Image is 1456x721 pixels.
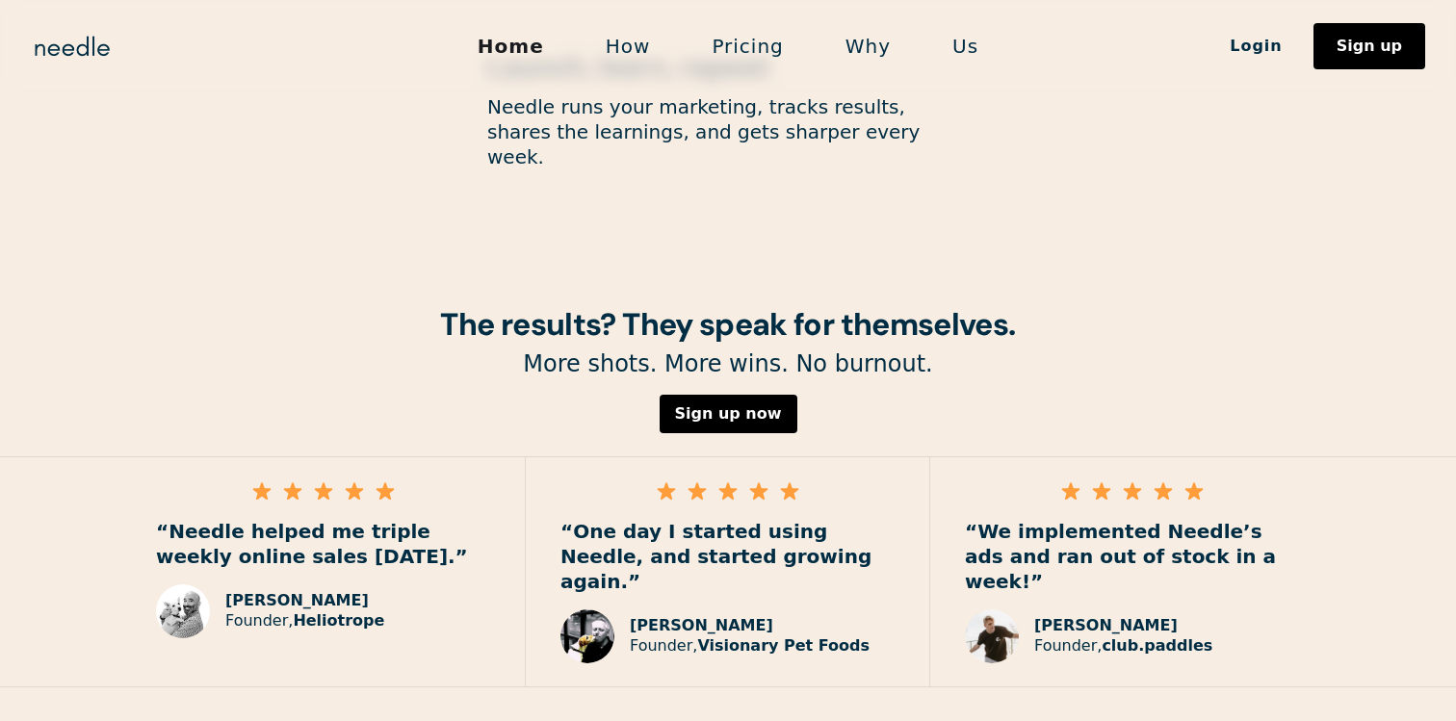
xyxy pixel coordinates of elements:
a: Us [922,26,1009,66]
p: Needle runs your marketing, tracks results, shares the learnings, and gets sharper every week. [487,94,969,169]
a: Why [815,26,922,66]
a: Sign up now [660,395,797,433]
a: Home [447,26,575,66]
a: Pricing [681,26,814,66]
p: Founder, [1034,636,1212,657]
p: Founder, [630,636,870,657]
strong: Visionary Pet Foods [697,636,870,655]
div: Sign up now [675,406,782,422]
strong: club.paddles [1102,636,1212,655]
a: Login [1199,30,1313,63]
strong: [PERSON_NAME] [1034,616,1178,634]
strong: The results? They speak for themselves. [440,304,1015,345]
div: Sign up [1337,39,1402,54]
p: “We implemented Needle’s ads and ran out of stock in a week!” [965,519,1300,594]
a: How [575,26,682,66]
strong: Heliotrope [293,611,384,630]
p: “One day I started using Needle, and started growing again.” [560,519,895,594]
p: “Needle helped me triple weekly online sales [DATE].” [156,519,490,569]
a: Sign up [1313,23,1425,69]
strong: [PERSON_NAME] [225,591,369,609]
p: Founder, [225,611,384,631]
strong: [PERSON_NAME] [630,616,773,634]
